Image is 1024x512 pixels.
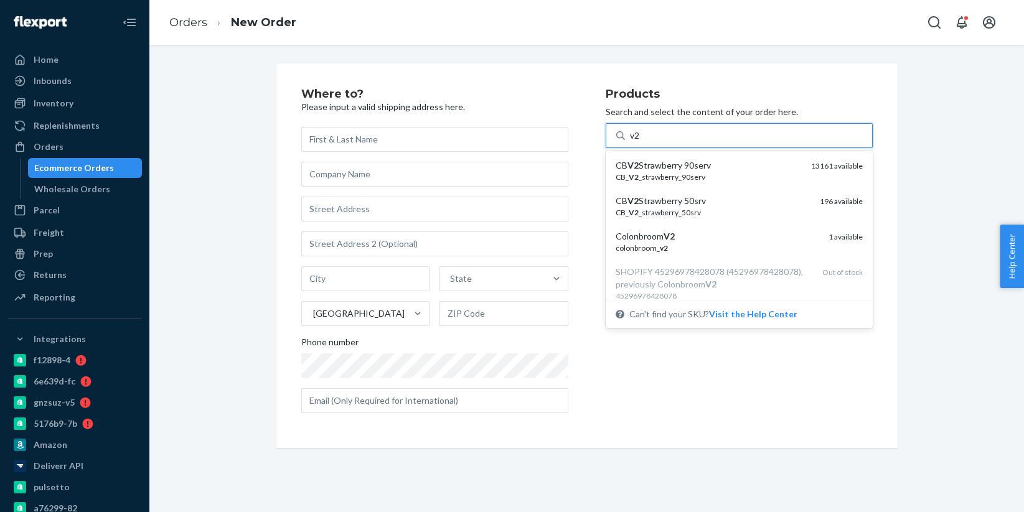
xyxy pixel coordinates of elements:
div: Deliverr API [34,460,83,472]
a: New Order [231,16,296,29]
div: Ecommerce Orders [34,162,114,174]
span: 1 available [829,232,863,241]
div: Returns [34,269,67,281]
p: Please input a valid shipping address here. [301,101,568,113]
em: V2 [627,160,639,170]
div: 5176b9-7b [34,417,77,430]
a: Replenishments [7,116,142,136]
a: Inventory [7,93,142,113]
em: v2 [660,243,668,253]
button: Help Center [1000,225,1024,288]
button: Open Search Box [922,10,947,35]
div: Inventory [34,97,73,109]
div: CB_ _strawberry_50srv [616,207,810,218]
div: colonbroom_ [616,243,819,253]
div: Prep [34,248,53,260]
a: Amazon [7,435,142,455]
div: CB Strawberry 50srv [616,195,810,207]
a: Parcel [7,200,142,220]
a: 5176b9-7b [7,414,142,434]
input: City [301,266,430,291]
ol: breadcrumbs [159,4,306,41]
input: First & Last Name [301,127,568,152]
a: pulsetto [7,477,142,497]
div: Colonbroom [616,230,819,243]
h2: Products [606,88,873,101]
div: 45296978428078 [616,291,812,301]
a: Orders [169,16,207,29]
div: Amazon [34,439,67,451]
h2: Where to? [301,88,568,101]
span: 13161 available [811,161,863,170]
div: Inbounds [34,75,72,87]
button: Integrations [7,329,142,349]
div: Integrations [34,333,86,345]
a: Prep [7,244,142,264]
a: Wholesale Orders [28,179,143,199]
p: Search and select the content of your order here. [606,106,873,118]
em: V2 [627,195,639,206]
div: CB Strawberry 90serv [616,159,801,172]
span: 196 available [820,197,863,206]
div: Replenishments [34,119,100,132]
a: Ecommerce Orders [28,158,143,178]
em: V2 [629,172,639,182]
input: Company Name [301,162,568,187]
div: pulsetto [34,481,70,493]
a: Home [7,50,142,70]
div: gnzsuz-v5 [34,396,75,409]
input: [GEOGRAPHIC_DATA] [312,307,313,320]
div: CB_ _strawberry_90serv [616,172,801,182]
div: 6e639d-fc [34,375,75,388]
em: V2 [629,208,639,217]
div: Orders [34,141,63,153]
button: Open notifications [949,10,974,35]
em: V2 [664,231,675,241]
a: gnzsuz-v5 [7,393,142,412]
span: Phone number [301,336,359,353]
div: State [450,272,472,285]
input: Email (Only Required for International) [301,388,568,413]
a: Orders [7,137,142,157]
button: Close Navigation [117,10,142,35]
img: Flexport logo [14,16,67,29]
div: Home [34,54,59,66]
span: Can't find your SKU? [629,308,797,320]
button: CBV2Strawberry 90servCB_V2_strawberry_90serv13161 availableCBV2Strawberry 50srvCB_V2_strawberry_5... [709,308,797,320]
a: Inbounds [7,71,142,91]
div: [GEOGRAPHIC_DATA] [313,307,405,320]
div: Wholesale Orders [34,183,110,195]
em: V2 [705,279,716,289]
a: Reporting [7,287,142,307]
a: f12898-4 [7,350,142,370]
span: Out of stock [822,268,863,277]
div: SHOPIFY 45296978428078 (45296978428078), previously Colonbroom [616,266,812,291]
input: Street Address 2 (Optional) [301,231,568,256]
input: Street Address [301,197,568,221]
input: CBV2Strawberry 90servCB_V2_strawberry_90serv13161 availableCBV2Strawberry 50srvCB_V2_strawberry_5... [630,129,641,142]
div: Freight [34,226,64,239]
a: Freight [7,223,142,243]
input: ZIP Code [439,301,568,326]
div: f12898-4 [34,354,70,366]
button: Open account menu [977,10,1002,35]
a: Deliverr API [7,456,142,476]
div: Reporting [34,291,75,304]
a: Returns [7,265,142,285]
a: 6e639d-fc [7,371,142,391]
div: Parcel [34,204,60,216]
